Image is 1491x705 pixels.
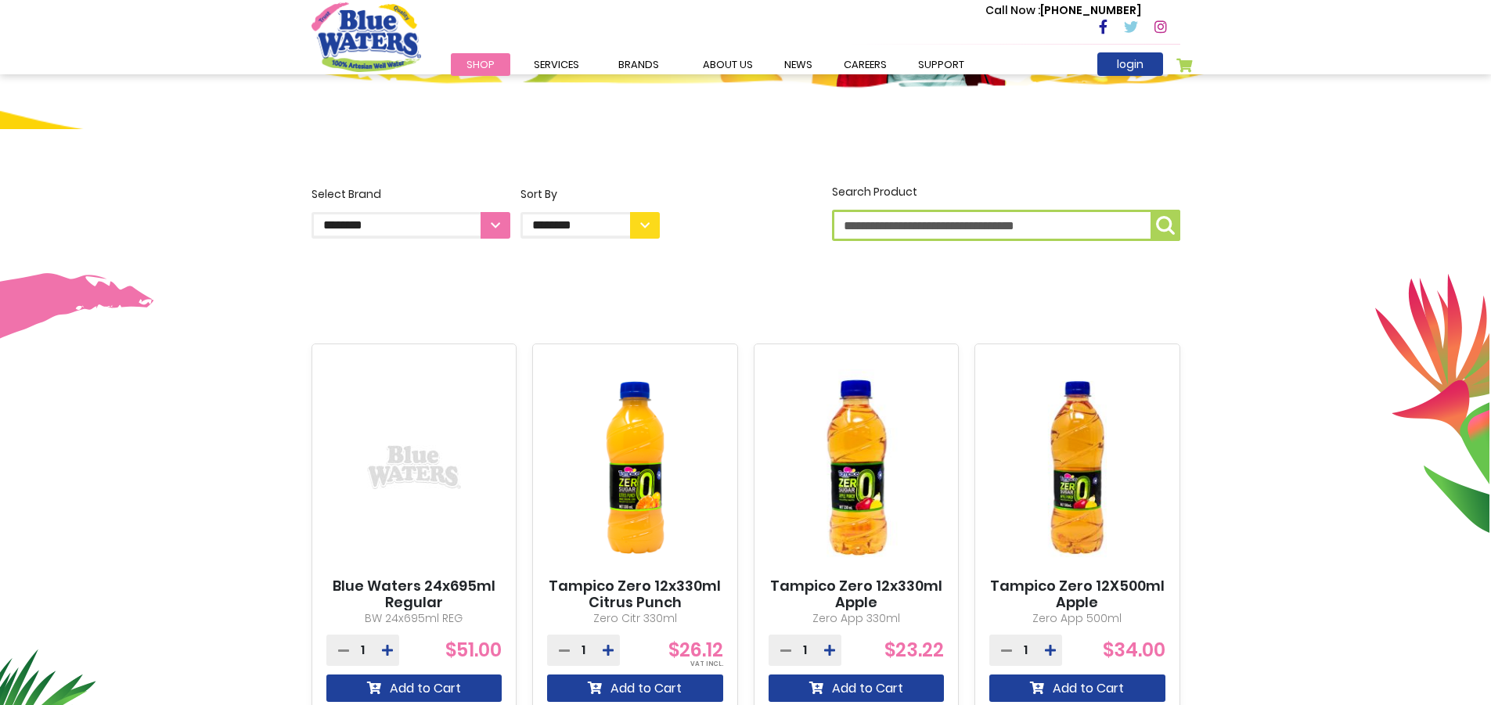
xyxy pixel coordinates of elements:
[618,57,659,72] span: Brands
[769,577,945,611] a: Tampico Zero 12x330ml Apple
[1151,210,1180,241] button: Search Product
[902,53,980,76] a: support
[769,610,945,627] p: Zero App 330ml
[1156,216,1175,235] img: search-icon.png
[687,53,769,76] a: about us
[326,674,502,702] button: Add to Cart
[828,53,902,76] a: careers
[466,57,495,72] span: Shop
[312,2,421,71] a: store logo
[520,186,660,203] div: Sort By
[989,610,1165,627] p: Zero App 500ml
[326,577,502,611] a: Blue Waters 24x695ml Regular
[832,210,1180,241] input: Search Product
[547,577,723,611] a: Tampico Zero 12x330ml Citrus Punch
[326,610,502,627] p: BW 24x695ml REG
[1103,637,1165,663] span: $34.00
[534,57,579,72] span: Services
[312,186,510,239] label: Select Brand
[1097,52,1163,76] a: login
[547,610,723,627] p: Zero Citr 330ml
[989,358,1165,577] img: Tampico Zero 12X500ml Apple
[520,212,660,239] select: Sort By
[668,637,723,663] span: $26.12
[547,674,723,702] button: Add to Cart
[985,2,1040,18] span: Call Now :
[769,358,945,577] img: Tampico Zero 12x330ml Apple
[985,2,1141,19] p: [PHONE_NUMBER]
[769,674,945,702] button: Add to Cart
[312,212,510,239] select: Select Brand
[445,637,502,663] span: $51.00
[832,184,1180,241] label: Search Product
[989,577,1165,611] a: Tampico Zero 12X500ml Apple
[989,674,1165,702] button: Add to Cart
[336,389,492,545] img: Blue Waters 24x695ml Regular
[769,53,828,76] a: News
[884,637,944,663] span: $23.22
[547,358,723,577] img: Tampico Zero 12x330ml Citrus Punch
